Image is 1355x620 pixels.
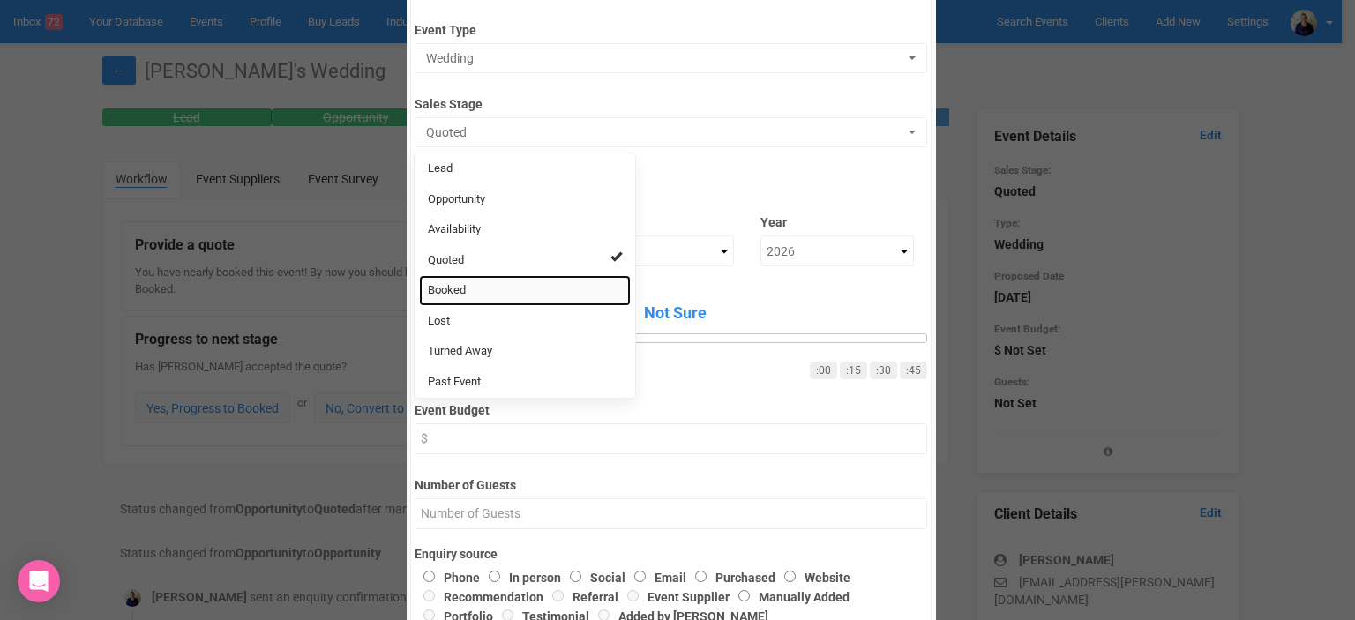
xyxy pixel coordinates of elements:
label: Number of Guests [415,470,927,494]
label: Time [415,284,927,302]
label: Website [775,571,850,585]
label: Event Supplier [618,590,730,604]
label: Phone [415,571,480,585]
label: Social [561,571,625,585]
span: Quoted [426,123,904,141]
label: Referral [543,590,618,604]
span: Not Sure [423,302,927,325]
label: Sales Stage [415,89,927,113]
label: Purchased [686,571,775,585]
label: Year [760,207,914,231]
label: Month [581,207,735,231]
span: Opportunity [428,191,485,208]
span: Booked [428,282,466,299]
label: Event Budget [415,395,927,419]
span: Lost [428,313,450,330]
label: Recommendation [415,590,543,604]
span: Lead [428,161,453,177]
span: Turned Away [428,343,492,360]
label: In person [480,571,561,585]
label: Manually Added [730,590,850,604]
a: :45 [900,362,927,379]
label: Event Type [415,15,927,39]
span: Past Event [428,374,481,391]
a: :30 [870,362,897,379]
span: Quoted [428,252,464,269]
span: Availability [428,221,481,238]
label: Enquiry source [415,545,927,563]
input: $ [415,423,927,454]
label: Proposed Date [415,163,927,187]
span: Wedding [426,49,904,67]
div: Open Intercom Messenger [18,560,60,602]
label: Email [625,571,686,585]
a: :15 [840,362,867,379]
a: :00 [810,362,837,379]
input: Number of Guests [415,498,927,529]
